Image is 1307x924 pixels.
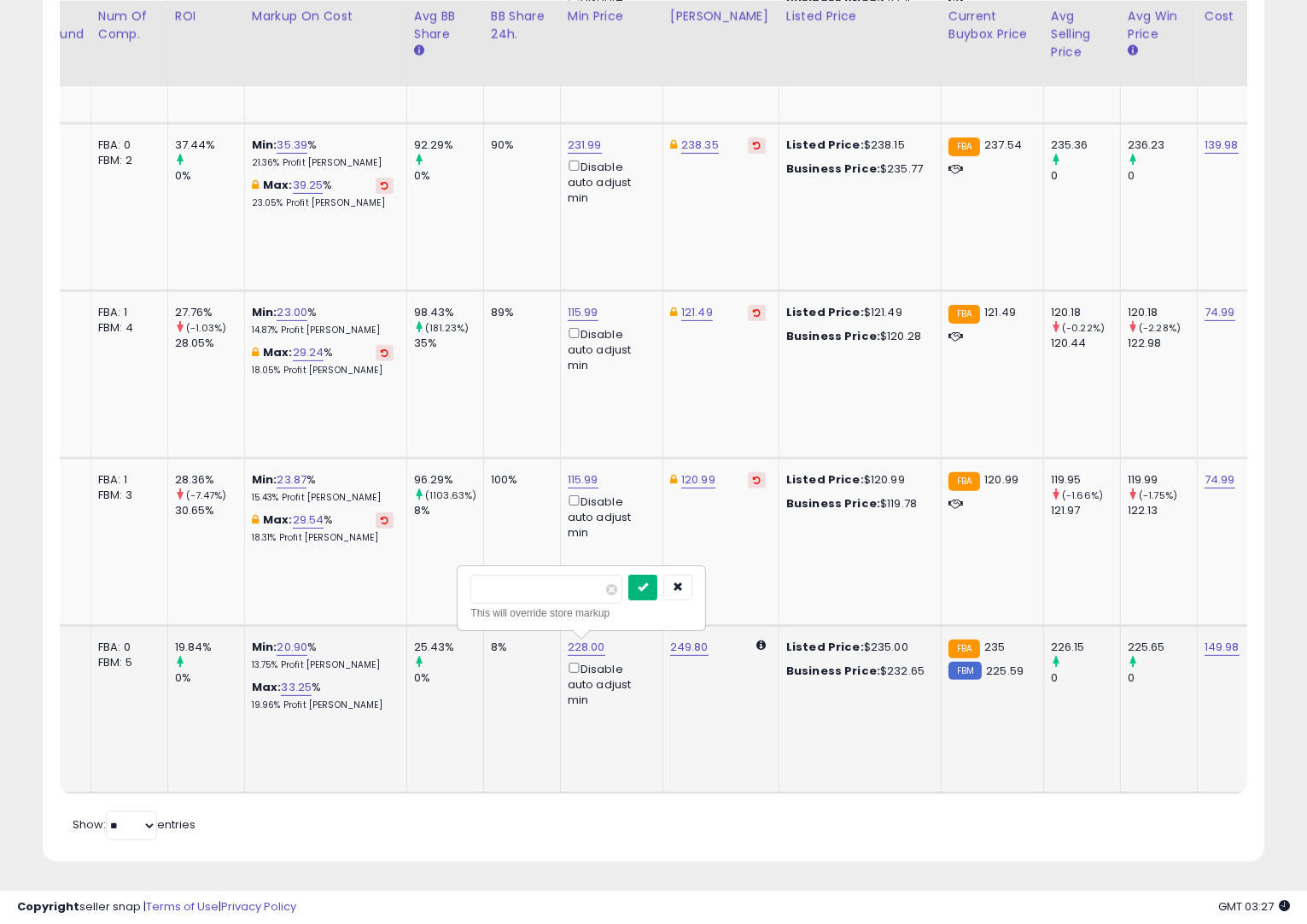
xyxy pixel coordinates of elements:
[1128,8,1190,44] div: Avg Win Price
[948,305,980,324] small: FBA
[414,670,483,686] div: 0%
[568,639,605,656] a: 228.00
[568,304,598,321] a: 115.99
[252,532,394,544] p: 18.31% Profit [PERSON_NAME]
[786,305,928,320] div: $121.49
[568,137,602,154] a: 231.99
[1128,472,1197,488] div: 119.99
[244,1,406,86] th: The percentage added to the cost of goods (COGS) that forms the calculator for Min & Max prices.
[175,336,244,351] div: 28.05%
[73,816,195,833] span: Show: entries
[1051,137,1120,153] div: 235.36
[491,640,547,655] div: 8%
[786,664,928,679] div: $232.65
[252,197,394,209] p: 23.05% Profit [PERSON_NAME]
[277,304,307,321] a: 23.00
[786,471,864,488] b: Listed Price:
[277,137,307,154] a: 35.39
[252,492,394,504] p: 15.43% Profit [PERSON_NAME]
[277,639,307,656] a: 20.90
[414,336,483,351] div: 35%
[98,320,155,336] div: FBM: 4
[786,640,928,655] div: $235.00
[414,168,483,184] div: 0%
[786,161,928,177] div: $235.77
[186,488,226,502] small: (-7.47%)
[1051,8,1113,61] div: Avg Selling Price
[425,321,469,335] small: (181.23%)
[1205,639,1240,656] a: 149.98
[786,329,928,344] div: $120.28
[252,512,394,544] div: %
[252,305,394,336] div: %
[753,141,761,149] i: Revert to store-level Dynamic Max Price
[17,898,79,915] strong: Copyright
[948,472,980,491] small: FBA
[1128,137,1197,153] div: 236.23
[414,503,483,518] div: 8%
[293,177,324,194] a: 39.25
[1205,8,1246,26] div: Cost
[98,153,155,168] div: FBM: 2
[568,659,650,708] div: Disable auto adjust min
[1051,336,1120,351] div: 120.44
[1051,472,1120,488] div: 119.95
[786,137,928,153] div: $238.15
[1051,670,1120,686] div: 0
[252,304,277,320] b: Min:
[786,161,880,177] b: Business Price:
[568,325,650,373] div: Disable auto adjust min
[491,8,553,44] div: BB Share 24h.
[786,472,928,488] div: $120.99
[984,137,1022,153] span: 237.54
[175,670,244,686] div: 0%
[1128,44,1138,59] small: Avg Win Price.
[252,345,394,377] div: %
[98,8,160,44] div: Num of Comp.
[381,181,388,190] i: Revert to store-level Max Markup
[252,178,394,209] div: %
[491,472,547,488] div: 100%
[670,639,709,656] a: 249.80
[1051,305,1120,320] div: 120.18
[1051,168,1120,184] div: 0
[491,305,547,320] div: 89%
[948,640,980,658] small: FBA
[252,325,394,336] p: 14.87% Profit [PERSON_NAME]
[984,639,1005,655] span: 235
[568,492,650,541] div: Disable auto adjust min
[252,137,394,169] div: %
[1218,898,1290,915] span: 2025-10-11 03:27 GMT
[252,639,277,655] b: Min:
[568,471,598,488] a: 115.99
[1128,336,1197,351] div: 122.98
[986,663,1024,679] span: 225.59
[175,137,244,153] div: 37.44%
[1128,503,1197,518] div: 122.13
[670,139,677,150] i: This overrides the store level Dynamic Max Price for this listing
[252,659,394,671] p: 13.75% Profit [PERSON_NAME]
[175,472,244,488] div: 28.36%
[252,699,394,711] p: 19.96% Profit [PERSON_NAME]
[186,321,226,335] small: (-1.03%)
[175,503,244,518] div: 30.65%
[175,168,244,184] div: 0%
[948,8,1036,44] div: Current Buybox Price
[1051,503,1120,518] div: 121.97
[252,471,277,488] b: Min:
[425,488,477,502] small: (1103.63%)
[263,512,293,528] b: Max:
[146,898,219,915] a: Terms of Use
[470,605,692,622] div: This will override store markup
[1128,305,1197,320] div: 120.18
[414,8,476,44] div: Avg BB Share
[1139,321,1181,335] small: (-2.28%)
[175,305,244,320] div: 27.76%
[252,680,394,711] div: %
[252,679,282,695] b: Max:
[948,662,982,680] small: FBM
[984,471,1018,488] span: 120.99
[786,304,864,320] b: Listed Price:
[293,512,324,529] a: 29.54
[252,137,277,153] b: Min:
